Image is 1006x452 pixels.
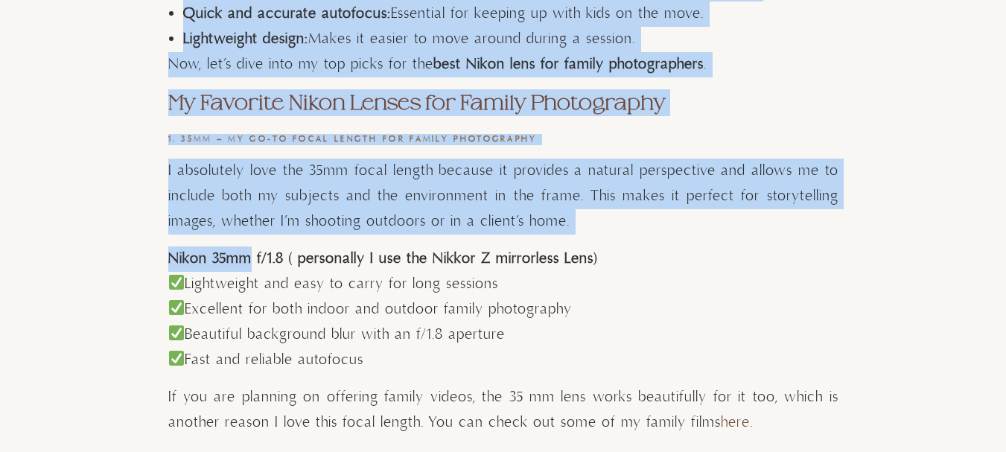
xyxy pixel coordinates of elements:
[433,55,704,74] strong: best Nikon lens for family photographers
[168,52,838,77] p: Now, let’s dive into my top picks for the .
[183,1,838,27] li: Essential for keeping up with kids on the move.
[168,159,838,235] p: I absolutely love the 35mm focal length because it provides a natural perspective and allows me t...
[183,30,308,48] strong: Lightweight design:
[168,134,538,144] strong: 1. 35mm – My Go-To Focal Length for Family Photography
[168,385,838,436] p: If you are planning on offering family videos, the 35 mm lens works beautifully for it too, which...
[168,249,597,268] strong: Nikon 35mm f/1.8 ( personally I use the Nikkor Z mirrorless Lens)
[168,92,666,114] strong: My Favorite Nikon Lenses for Family Photography
[169,351,184,366] img: ✅
[169,300,184,315] img: ✅
[169,325,184,340] img: ✅
[169,275,184,290] img: ✅
[721,413,750,432] a: here
[183,27,838,52] li: Makes it easier to move around during a session.
[168,272,838,373] p: Lightweight and easy to carry for long sessions Excellent for both indoor and outdoor family phot...
[183,4,391,23] strong: Quick and accurate autofocus:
